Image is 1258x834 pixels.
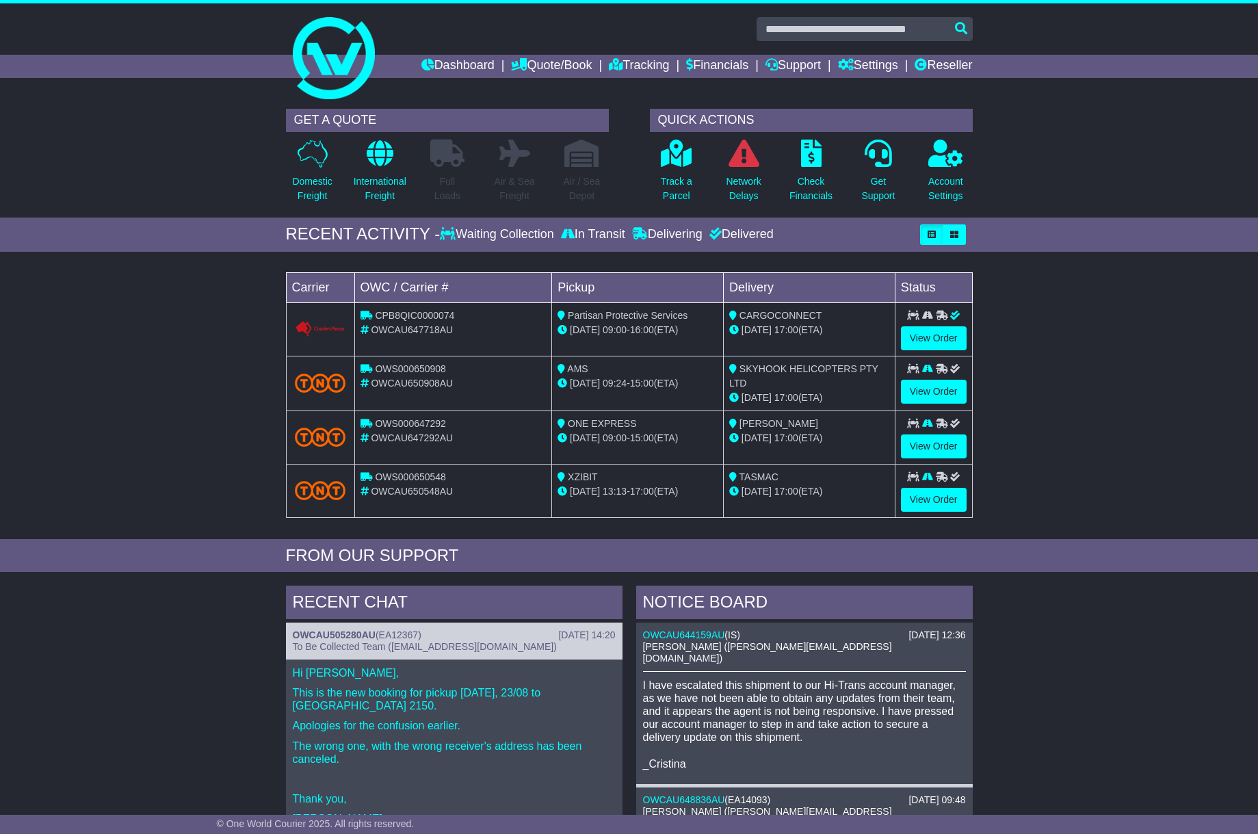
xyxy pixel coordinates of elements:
div: FROM OUR SUPPORT [286,546,973,566]
p: Network Delays [726,174,761,203]
div: Delivered [706,227,774,242]
span: [PERSON_NAME] [739,418,818,429]
p: The wrong one, with the wrong receiver's address has been canceled. [293,740,616,766]
span: 17:00 [774,392,798,403]
p: Full Loads [430,174,464,203]
p: Account Settings [928,174,963,203]
span: OWS000650548 [375,471,446,482]
span: 13:13 [603,486,627,497]
p: This is the new booking for pickup [DATE], 23/08 to [GEOGRAPHIC_DATA] 2150. [293,686,616,712]
div: [DATE] 09:48 [908,794,965,806]
div: Waiting Collection [440,227,557,242]
p: Check Financials [789,174,833,203]
span: Partisan Protective Services [568,310,687,321]
p: Air & Sea Freight [495,174,535,203]
span: OWCAU650548AU [371,486,453,497]
div: ( ) [643,629,966,641]
td: Delivery [723,272,895,302]
div: - (ETA) [558,376,718,391]
div: (ETA) [729,484,889,499]
div: - (ETA) [558,323,718,337]
span: 15:00 [630,378,654,389]
p: Apologies for the confusion earlier. [293,719,616,732]
a: View Order [901,380,967,404]
a: OWCAU644159AU [643,629,725,640]
img: TNT_Domestic.png [295,374,346,392]
a: DomesticFreight [291,139,332,211]
p: [PERSON_NAME] [293,812,616,825]
img: TNT_Domestic.png [295,481,346,499]
a: OWCAU648836AU [643,794,725,805]
span: 17:00 [774,324,798,335]
span: CARGOCONNECT [739,310,822,321]
td: Status [895,272,972,302]
a: CheckFinancials [789,139,833,211]
span: EA12367 [379,629,419,640]
a: Track aParcel [660,139,693,211]
div: [DATE] 14:20 [558,629,615,641]
a: Tracking [609,55,669,78]
p: Track a Parcel [661,174,692,203]
div: QUICK ACTIONS [650,109,973,132]
img: GetCarrierServiceLogo [295,321,346,337]
p: I have escalated this shipment to our Hi-Trans account manager, as we have not been able to obtai... [643,679,966,770]
a: Quote/Book [511,55,592,78]
span: OWCAU647718AU [371,324,453,335]
span: AMS [567,363,588,374]
a: OWCAU505280AU [293,629,376,640]
div: [DATE] 12:36 [908,629,965,641]
span: [PERSON_NAME] ([PERSON_NAME][EMAIL_ADDRESS][DOMAIN_NAME]) [643,641,892,664]
p: Domestic Freight [292,174,332,203]
div: RECENT CHAT [286,586,623,623]
div: In Transit [558,227,629,242]
span: [DATE] [742,432,772,443]
td: Pickup [552,272,724,302]
span: [DATE] [570,486,600,497]
a: Financials [686,55,748,78]
p: Hi [PERSON_NAME], [293,666,616,679]
span: 17:00 [774,486,798,497]
span: 09:00 [603,432,627,443]
div: (ETA) [729,391,889,405]
a: Reseller [915,55,972,78]
td: Carrier [286,272,354,302]
img: TNT_Domestic.png [295,428,346,446]
span: IS [728,629,737,640]
div: ( ) [293,629,616,641]
span: EA14093 [728,794,768,805]
a: View Order [901,434,967,458]
span: OWS000650908 [375,363,446,374]
span: 17:00 [774,432,798,443]
a: NetworkDelays [725,139,761,211]
span: [DATE] [570,378,600,389]
a: View Order [901,326,967,350]
span: [DATE] [742,392,772,403]
span: 17:00 [630,486,654,497]
a: Dashboard [421,55,495,78]
span: [DATE] [742,324,772,335]
div: - (ETA) [558,484,718,499]
p: International Freight [354,174,406,203]
span: [DATE] [570,324,600,335]
span: TASMAC [739,471,778,482]
span: OWCAU647292AU [371,432,453,443]
span: 15:00 [630,432,654,443]
span: 09:00 [603,324,627,335]
div: NOTICE BOARD [636,586,973,623]
td: OWC / Carrier # [354,272,552,302]
span: 09:24 [603,378,627,389]
div: ( ) [643,794,966,806]
a: Support [765,55,821,78]
span: [PERSON_NAME] ([PERSON_NAME][EMAIL_ADDRESS][PERSON_NAME][DOMAIN_NAME]) [643,806,892,829]
div: GET A QUOTE [286,109,609,132]
span: OWCAU650908AU [371,378,453,389]
div: - (ETA) [558,431,718,445]
span: [DATE] [742,486,772,497]
span: To Be Collected Team ([EMAIL_ADDRESS][DOMAIN_NAME]) [293,641,557,652]
p: Get Support [861,174,895,203]
p: Air / Sea Depot [564,174,601,203]
span: SKYHOOK HELICOPTERS PTY LTD [729,363,878,389]
a: InternationalFreight [353,139,407,211]
a: Settings [838,55,898,78]
span: © One World Courier 2025. All rights reserved. [217,818,415,829]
